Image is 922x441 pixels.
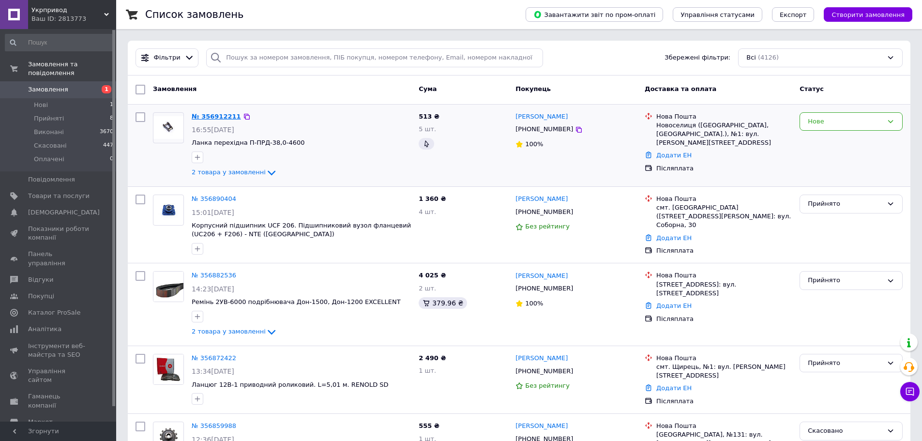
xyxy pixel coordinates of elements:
[525,300,543,307] span: 100%
[28,208,100,217] span: [DEMOGRAPHIC_DATA]
[192,139,304,146] a: Ланка перехідна П-ПРД-38,0-4600
[515,125,573,133] span: [PHONE_NUMBER]
[656,121,792,148] div: Новоселиця ([GEOGRAPHIC_DATA], [GEOGRAPHIC_DATA].), №1: вул. [PERSON_NAME][STREET_ADDRESS]
[153,85,196,92] span: Замовлення
[656,302,692,309] a: Додати ЕН
[419,208,436,215] span: 4 шт.
[28,308,80,317] span: Каталог ProSale
[419,285,436,292] span: 2 шт.
[515,367,573,375] span: [PHONE_NUMBER]
[28,275,53,284] span: Відгуки
[526,7,663,22] button: Завантажити звіт по пром-оплаті
[192,328,266,335] span: 2 товара у замовленні
[110,155,113,164] span: 0
[34,128,64,137] span: Виконані
[515,208,573,215] span: [PHONE_NUMBER]
[192,169,266,176] span: 2 товара у замовленні
[103,141,113,150] span: 447
[656,234,692,242] a: Додати ЕН
[656,164,792,173] div: Післяплата
[656,422,792,430] div: Нова Пошта
[153,112,184,143] a: Фото товару
[28,325,61,334] span: Аналітика
[419,272,446,279] span: 4 025 ₴
[28,418,53,426] span: Маркет
[153,116,183,139] img: Фото товару
[419,195,446,202] span: 1 360 ₴
[419,422,439,429] span: 555 ₴
[153,272,183,302] img: Фото товару
[656,246,792,255] div: Післяплата
[645,85,716,92] span: Доставка та оплата
[28,367,90,384] span: Управління сайтом
[419,125,436,133] span: 5 шт.
[28,60,116,77] span: Замовлення та повідомлення
[145,9,243,20] h1: Список замовлень
[673,7,762,22] button: Управління статусами
[515,85,551,92] span: Покупець
[419,354,446,362] span: 2 490 ₴
[28,85,68,94] span: Замовлення
[192,209,234,216] span: 15:01[DATE]
[900,382,920,401] button: Чат з покупцем
[206,48,543,67] input: Пошук за номером замовлення, ПІБ покупця, номером телефону, Email, номером накладної
[656,280,792,298] div: [STREET_ADDRESS]: вул. [STREET_ADDRESS]
[533,10,655,19] span: Завантажити звіт по пром-оплаті
[192,298,401,305] a: Ремінь 2УВ-6000 подрібнювача Дон-1500, Дон-1200 EXCELLENT
[808,426,883,436] div: Скасовано
[515,195,568,204] a: [PERSON_NAME]
[192,222,411,238] a: Корпусний підшипник UCF 206. Підшипниковий вузол фланцевий (UC206 + F206) - NTE ([GEOGRAPHIC_DATA])
[28,342,90,359] span: Інструменти веб-майстра та SEO
[814,11,912,18] a: Створити замовлення
[28,175,75,184] span: Повідомлення
[154,53,181,62] span: Фільтри
[419,113,439,120] span: 513 ₴
[656,315,792,323] div: Післяплата
[419,297,467,309] div: 379.96 ₴
[28,292,54,301] span: Покупці
[808,275,883,286] div: Прийнято
[772,7,815,22] button: Експорт
[656,363,792,380] div: смт. Щирець, №1: вул. [PERSON_NAME][STREET_ADDRESS]
[100,128,113,137] span: 3670
[31,15,116,23] div: Ваш ID: 2813773
[192,113,241,120] a: № 356912211
[192,367,234,375] span: 13:34[DATE]
[34,155,64,164] span: Оплачені
[656,195,792,203] div: Нова Пошта
[153,271,184,302] a: Фото товару
[680,11,755,18] span: Управління статусами
[808,358,883,368] div: Прийнято
[831,11,905,18] span: Створити замовлення
[192,328,277,335] a: 2 товара у замовленні
[28,225,90,242] span: Показники роботи компанії
[34,114,64,123] span: Прийняті
[746,53,756,62] span: Всі
[656,271,792,280] div: Нова Пошта
[656,397,792,406] div: Післяплата
[808,117,883,127] div: Нове
[800,85,824,92] span: Статус
[656,354,792,363] div: Нова Пошта
[515,112,568,122] a: [PERSON_NAME]
[31,6,104,15] span: Укрпривод
[153,198,183,222] img: Фото товару
[153,354,183,384] img: Фото товару
[102,85,111,93] span: 1
[824,7,912,22] button: Створити замовлення
[192,354,236,362] a: № 356872422
[192,272,236,279] a: № 356882536
[192,381,389,388] a: Ланцюг 12B-1 приводний роликовий. L=5,01 м. RENOLD SD
[656,203,792,230] div: смт. [GEOGRAPHIC_DATA] ([STREET_ADDRESS][PERSON_NAME]: вул. Соборна, 30
[28,250,90,267] span: Панель управління
[34,141,67,150] span: Скасовані
[525,140,543,148] span: 100%
[515,272,568,281] a: [PERSON_NAME]
[192,195,236,202] a: № 356890404
[34,101,48,109] span: Нові
[665,53,730,62] span: Збережені фільтри:
[525,382,570,389] span: Без рейтингу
